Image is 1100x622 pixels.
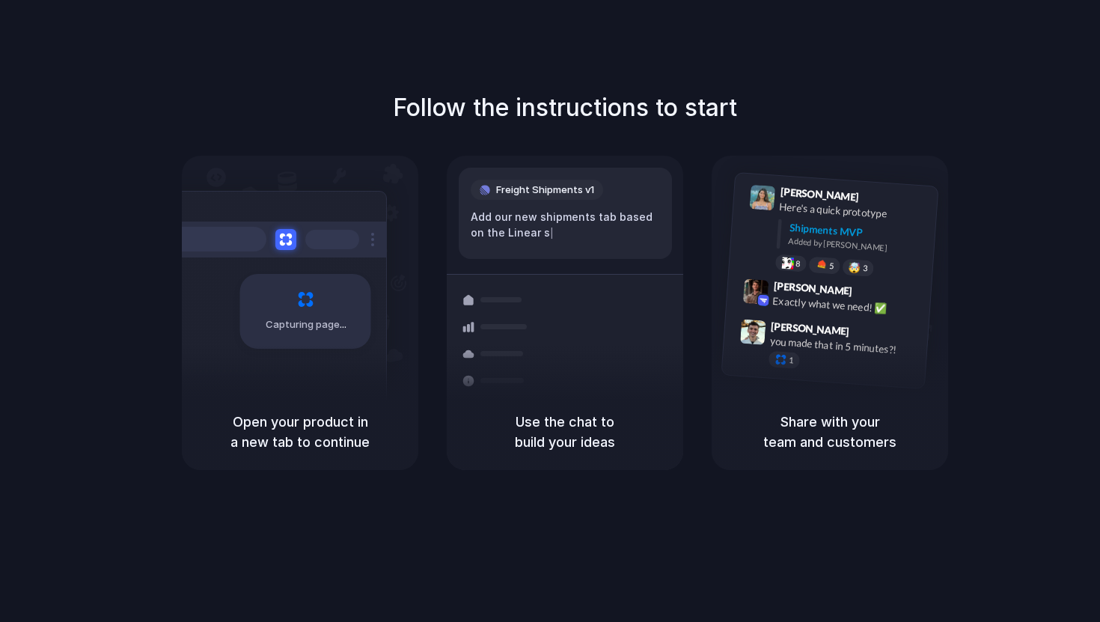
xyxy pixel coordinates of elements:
span: 9:41 AM [864,191,894,209]
div: you made that in 5 minutes?! [769,333,919,359]
span: Capturing page [266,317,349,332]
span: 9:42 AM [857,284,887,302]
span: 8 [795,260,801,268]
h5: Open your product in a new tab to continue [200,412,400,452]
span: | [550,227,554,239]
span: 9:47 AM [854,325,884,343]
h5: Use the chat to build your ideas [465,412,665,452]
span: 3 [863,264,868,272]
span: Freight Shipments v1 [496,183,594,198]
span: [PERSON_NAME] [780,183,859,205]
div: Add our new shipments tab based on the Linear s [471,209,660,241]
h5: Share with your team and customers [730,412,930,452]
span: 1 [789,356,794,365]
span: [PERSON_NAME] [773,278,852,299]
div: Exactly what we need! ✅ [772,293,922,318]
div: Shipments MVP [789,220,927,245]
div: 🤯 [849,262,861,273]
div: Added by [PERSON_NAME] [788,235,926,257]
h1: Follow the instructions to start [393,90,737,126]
span: [PERSON_NAME] [771,318,850,340]
div: Here's a quick prototype [779,199,929,225]
span: 5 [829,262,834,270]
